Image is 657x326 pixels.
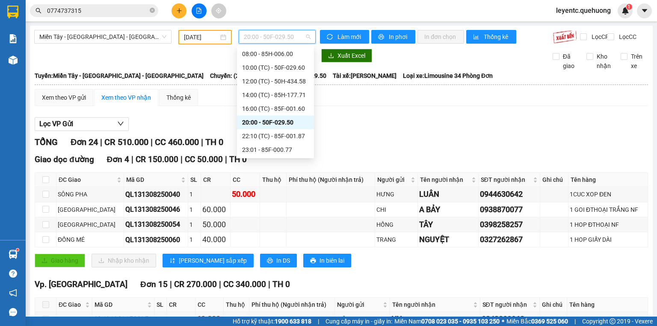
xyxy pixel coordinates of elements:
[418,187,478,202] td: LUÂN
[610,318,616,324] span: copyright
[124,202,188,217] td: QL131308250046
[479,217,541,232] td: 0398258257
[482,313,539,325] div: 0343802968
[420,175,469,184] span: Tên người nhận
[479,187,541,202] td: 0944630642
[327,34,334,41] span: sync
[318,317,319,326] span: |
[549,5,618,16] span: leyentc.quehuong
[223,279,266,289] span: CC 340.000
[176,8,182,14] span: plus
[276,256,290,265] span: In DS
[479,232,541,247] td: 0327262867
[9,34,18,43] img: solution-icon
[637,3,652,18] button: caret-down
[136,154,178,164] span: CR 150.000
[151,137,153,147] span: |
[502,320,504,323] span: ⚪️
[320,256,344,265] span: In biên lai
[249,298,335,312] th: Phí thu hộ (Người nhận trả)
[58,190,122,199] div: SÔNG PHA
[567,298,648,312] th: Tên hàng
[242,131,309,141] div: 22:10 (TC) - 85F-001.87
[371,30,415,44] button: printerIn phơi
[58,205,122,214] div: [GEOGRAPHIC_DATA]
[260,254,297,267] button: printerIn DS
[272,279,290,289] span: TH 0
[35,279,127,289] span: Vp. [GEOGRAPHIC_DATA]
[185,154,223,164] span: CC 50.000
[42,93,86,102] div: Xem theo VP gửi
[242,77,309,86] div: 12:00 (TC) - 50H-434.58
[124,217,188,232] td: QL131308250054
[95,300,145,309] span: Mã GD
[419,219,476,231] div: TÂY
[107,154,130,164] span: Đơn 4
[593,52,614,71] span: Kho nhận
[92,254,156,267] button: downloadNhập kho nhận
[481,175,532,184] span: SĐT người nhận
[616,32,638,41] span: Lọc CC
[216,8,222,14] span: aim
[320,30,369,44] button: syncLàm mới
[377,175,409,184] span: Người gửi
[169,258,175,264] span: sort-ascending
[403,71,493,80] span: Loại xe: Limousine 34 Phòng Đơn
[421,318,500,325] strong: 0708 023 035 - 0935 103 250
[394,317,500,326] span: Miền Nam
[376,205,416,214] div: CHI
[376,235,416,244] div: TRANG
[378,34,385,41] span: printer
[166,93,191,102] div: Thống kê
[242,90,309,100] div: 14:00 (TC) - 85H-177.71
[419,188,476,200] div: LUÂN
[16,249,19,251] sup: 1
[189,205,199,214] div: 1
[480,204,539,216] div: 0938870077
[39,119,73,129] span: Lọc VP Gửi
[224,298,249,312] th: Thu hộ
[303,254,351,267] button: printerIn biên lai
[126,175,179,184] span: Mã GD
[568,173,648,187] th: Tên hàng
[531,318,568,325] strong: 0369 525 060
[242,49,309,59] div: 08:00 - 85H-006.00
[59,175,115,184] span: ĐC Giao
[641,7,648,15] span: caret-down
[570,205,646,214] div: 1 GOI ĐTHOẠI TRẮNG NF
[163,254,254,267] button: sort-ascending[PERSON_NAME] sắp xếp
[337,300,381,309] span: Người gửi
[482,300,531,309] span: SĐT người nhận
[150,7,155,15] span: close-circle
[559,52,580,71] span: Đã giao
[35,137,58,147] span: TỔNG
[181,154,183,164] span: |
[156,314,165,324] div: 1
[189,190,199,199] div: 1
[154,298,167,312] th: SL
[268,279,270,289] span: |
[188,173,201,187] th: SL
[59,300,83,309] span: ĐC Giao
[627,4,630,10] span: 1
[570,220,646,229] div: 1 HOP ĐTHOẠI NF
[9,56,18,65] img: warehouse-icon
[376,220,416,229] div: HỒNG
[155,137,199,147] span: CC 460.000
[35,117,129,131] button: Lọc VP Gửi
[391,313,479,325] div: NY
[125,189,186,200] div: QL131308250040
[418,232,478,247] td: NGUYỆT
[310,258,316,264] span: printer
[242,63,309,72] div: 10:00 (TC) - 50F-029.60
[125,204,186,215] div: QL131308250046
[9,308,17,316] span: message
[125,219,186,230] div: QL131308250054
[172,3,186,18] button: plus
[570,190,646,199] div: 1CUC XOP ĐEN
[466,30,516,44] button: bar-chartThống kê
[553,30,577,44] img: 9k=
[58,220,122,229] div: [GEOGRAPHIC_DATA]
[210,71,272,80] span: Chuyến: (20:00 [DATE])
[260,173,287,187] th: Thu hộ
